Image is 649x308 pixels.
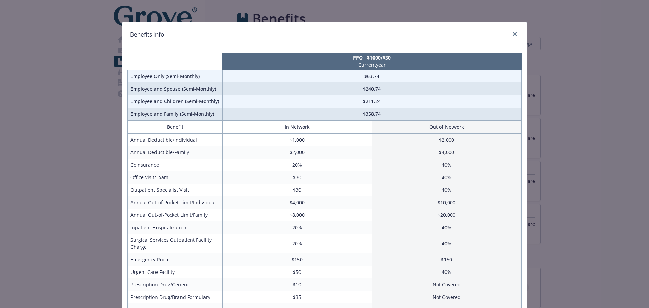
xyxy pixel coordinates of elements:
td: Employee and Spouse (Semi-Monthly) [128,82,223,95]
td: 40% [372,234,521,253]
td: $35 [222,291,372,303]
td: Prescription Drug/Brand Formulary [128,291,223,303]
th: Out of Network [372,121,521,134]
td: Urgent Care Facility [128,266,223,278]
td: 20% [222,234,372,253]
td: $150 [372,253,521,266]
td: 40% [372,171,521,184]
td: $10 [222,278,372,291]
td: $358.74 [222,108,521,120]
a: close [511,30,519,38]
td: $20,000 [372,209,521,221]
td: $30 [222,184,372,196]
p: Current year [224,61,520,68]
td: $1,000 [222,134,372,146]
td: Not Covered [372,278,521,291]
td: 20% [222,221,372,234]
td: 40% [372,184,521,196]
td: $2,000 [222,146,372,159]
td: 20% [222,159,372,171]
td: Inpatient Hospitalization [128,221,223,234]
td: $8,000 [222,209,372,221]
p: PPO - $1000/$30 [224,54,520,61]
td: Prescription Drug/Generic [128,278,223,291]
td: Employee Only (Semi-Monthly) [128,70,223,83]
td: 40% [372,266,521,278]
td: $150 [222,253,372,266]
td: $4,000 [222,196,372,209]
td: Annual Deductible/Individual [128,134,223,146]
th: intentionally left blank [128,53,223,70]
td: Not Covered [372,291,521,303]
td: Annual Out-of-Pocket Limit/Family [128,209,223,221]
td: $30 [222,171,372,184]
td: $10,000 [372,196,521,209]
td: $50 [222,266,372,278]
td: Employee and Children (Semi-Monthly) [128,95,223,108]
td: Annual Deductible/Family [128,146,223,159]
td: Surgical Services Outpatient Facility Charge [128,234,223,253]
h1: Benefits Info [130,30,164,39]
td: Coinsurance [128,159,223,171]
td: $2,000 [372,134,521,146]
td: $211.24 [222,95,521,108]
td: Emergency Room [128,253,223,266]
td: 40% [372,221,521,234]
td: $63.74 [222,70,521,83]
td: Outpatient Specialist Visit [128,184,223,196]
td: $4,000 [372,146,521,159]
th: In Network [222,121,372,134]
td: 40% [372,159,521,171]
th: Benefit [128,121,223,134]
td: $240.74 [222,82,521,95]
td: Employee and Family (Semi-Monthly) [128,108,223,120]
td: Annual Out-of-Pocket Limit/Individual [128,196,223,209]
td: Office Visit/Exam [128,171,223,184]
